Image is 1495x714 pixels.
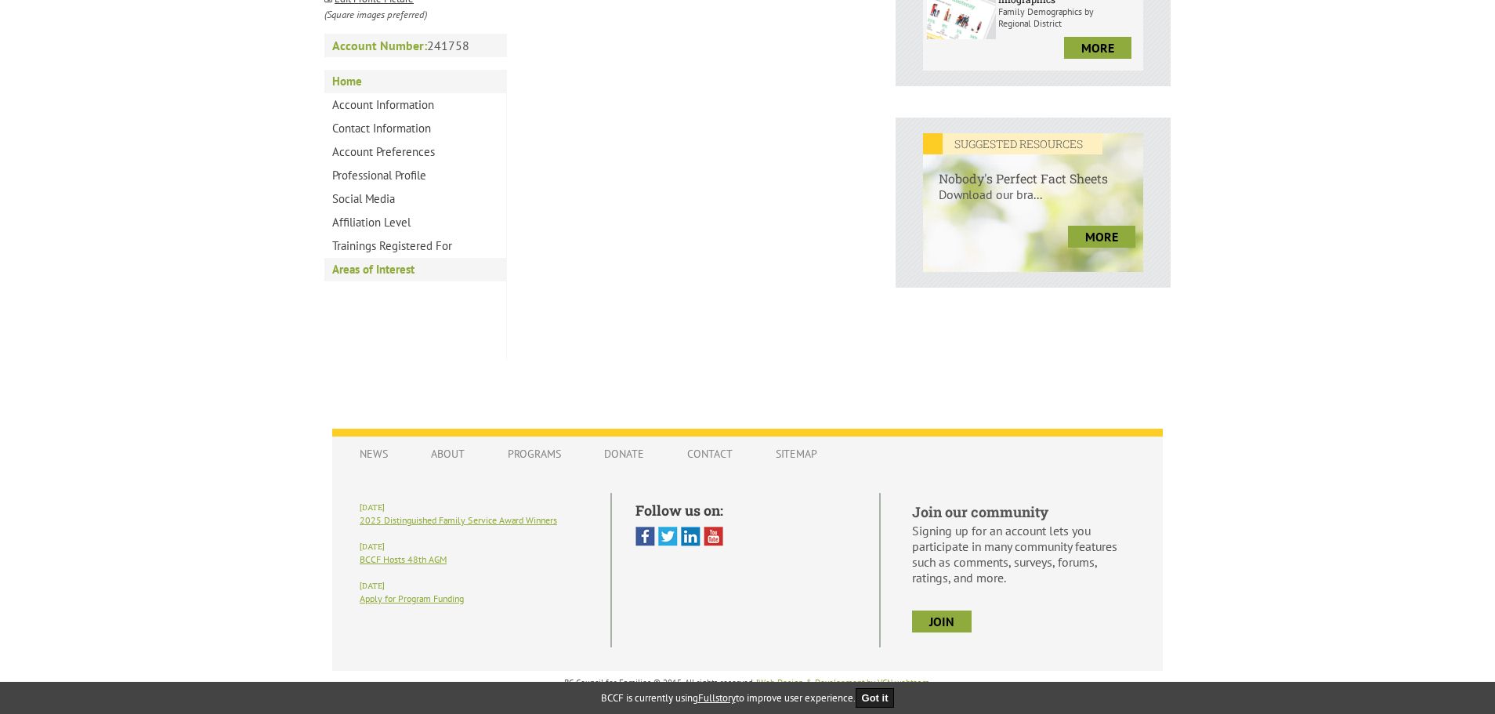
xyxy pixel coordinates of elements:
[912,523,1135,585] p: Signing up for an account lets you participate in many community features such as comments, surve...
[698,691,736,705] a: Fullstory
[912,502,1135,521] h5: Join our community
[923,187,1143,218] p: Download our bra...
[912,611,972,632] a: join
[360,542,587,552] h6: [DATE]
[360,553,447,565] a: BCCF Hosts 48th AGM
[681,527,700,546] img: Linked In
[635,527,655,546] img: Facebook
[324,34,507,57] p: 241758
[671,439,748,469] a: Contact
[923,154,1143,187] h6: Nobody's Perfect Fact Sheets
[998,5,1139,29] p: Family Demographics by Regional District
[360,593,464,604] a: Apply for Program Funding
[332,677,1163,688] p: BC Council for Families © 2015, All rights reserved. | .
[324,8,427,21] i: (Square images preferred)
[923,133,1102,154] em: SUGGESTED RESOURCES
[324,70,506,93] a: Home
[324,187,506,211] a: Social Media
[324,211,506,234] a: Affiliation Level
[324,164,506,187] a: Professional Profile
[1064,37,1131,59] a: more
[492,439,577,469] a: Programs
[324,117,506,140] a: Contact Information
[324,258,506,281] a: Areas of Interest
[360,514,557,526] a: 2025 Distinguished Family Service Award Winners
[360,502,587,513] h6: [DATE]
[324,93,506,117] a: Account Information
[344,439,404,469] a: News
[856,688,895,708] button: Got it
[324,234,506,258] a: Trainings Registered For
[332,38,427,53] strong: Account Number:
[415,439,480,469] a: About
[360,581,587,591] h6: [DATE]
[588,439,660,469] a: Donate
[760,439,833,469] a: Sitemap
[1068,226,1135,248] a: more
[758,677,929,688] a: Web Design & Development by VCN webteam
[658,527,678,546] img: Twitter
[324,140,506,164] a: Account Preferences
[704,527,723,546] img: You Tube
[635,501,856,520] h5: Follow us on:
